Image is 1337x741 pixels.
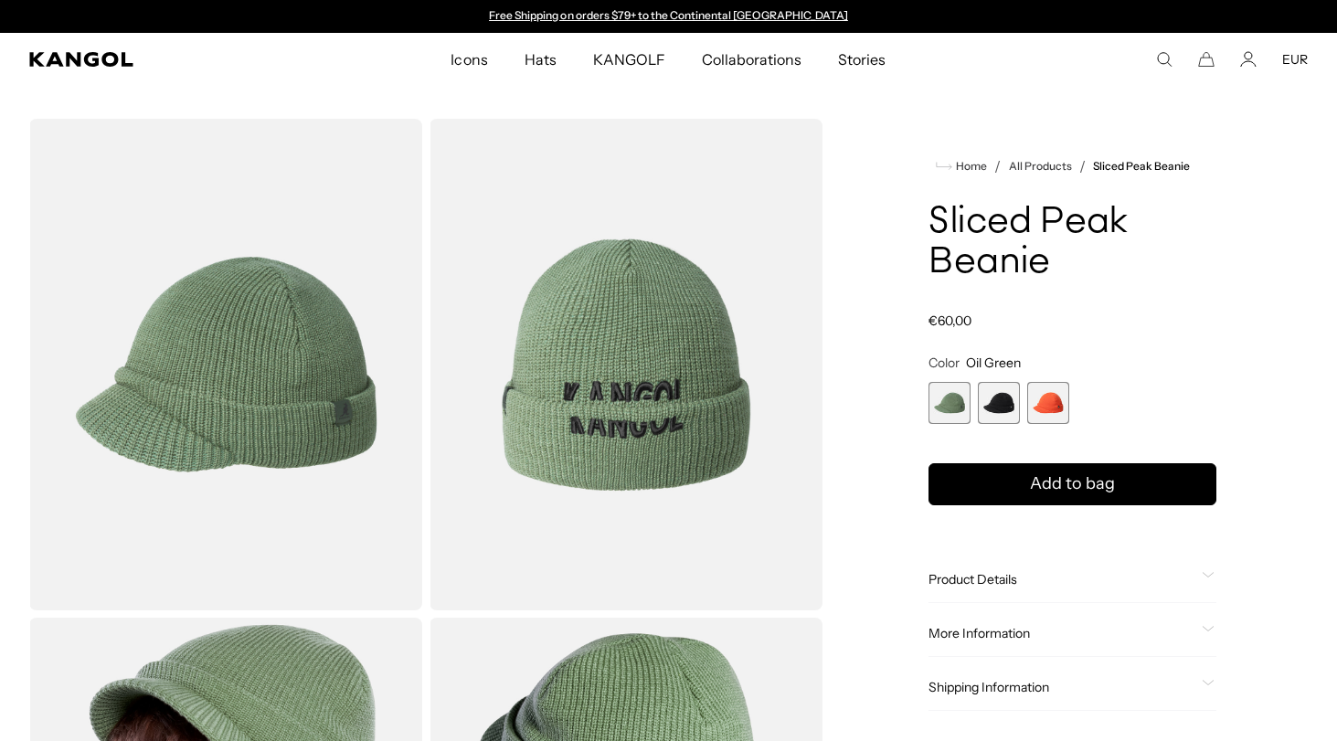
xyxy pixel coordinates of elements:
[928,571,1194,588] span: Product Details
[928,463,1216,505] button: Add to bag
[936,158,987,175] a: Home
[978,382,1020,424] div: 2 of 3
[928,382,971,424] div: 1 of 3
[1030,471,1115,496] span: Add to bag
[1093,160,1191,173] a: Sliced Peak Beanie
[1027,382,1069,424] div: 3 of 3
[489,8,848,22] a: Free Shipping on orders $79+ to the Continental [GEOGRAPHIC_DATA]
[29,52,298,67] a: Kangol
[952,160,987,173] span: Home
[432,33,505,86] a: Icons
[966,355,1021,371] span: Oil Green
[481,9,857,24] div: Announcement
[987,155,1001,177] li: /
[1156,51,1173,68] summary: Search here
[1240,51,1257,68] a: Account
[1027,382,1069,424] label: Coral Flame
[451,33,487,86] span: Icons
[575,33,684,86] a: KANGOLF
[978,382,1020,424] label: Black
[820,33,904,86] a: Stories
[702,33,801,86] span: Collaborations
[1198,51,1215,68] button: Cart
[1282,51,1308,68] button: EUR
[928,679,1194,695] span: Shipping Information
[506,33,575,86] a: Hats
[430,119,822,610] img: color-oil-green
[928,382,971,424] label: Oil Green
[593,33,665,86] span: KANGOLF
[928,625,1194,641] span: More Information
[1009,160,1072,173] a: All Products
[481,9,857,24] slideshow-component: Announcement bar
[481,9,857,24] div: 1 of 2
[684,33,820,86] a: Collaborations
[928,155,1216,177] nav: breadcrumbs
[525,33,557,86] span: Hats
[29,119,422,610] img: color-oil-green
[928,312,971,329] span: €60,00
[928,203,1216,283] h1: Sliced Peak Beanie
[1072,155,1086,177] li: /
[838,33,886,86] span: Stories
[928,355,960,371] span: Color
